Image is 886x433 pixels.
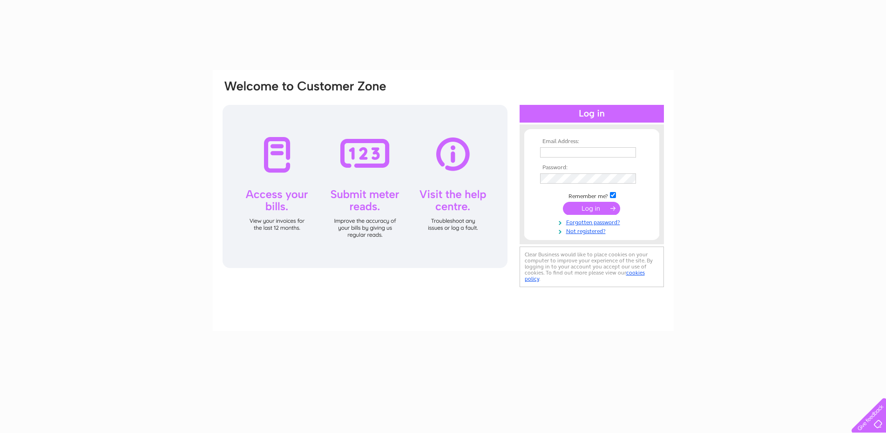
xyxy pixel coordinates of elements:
[540,217,646,226] a: Forgotten password?
[538,191,646,200] td: Remember me?
[538,138,646,145] th: Email Address:
[520,247,664,287] div: Clear Business would like to place cookies on your computer to improve your experience of the sit...
[563,202,620,215] input: Submit
[538,165,646,171] th: Password:
[525,269,645,282] a: cookies policy
[540,226,646,235] a: Not registered?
